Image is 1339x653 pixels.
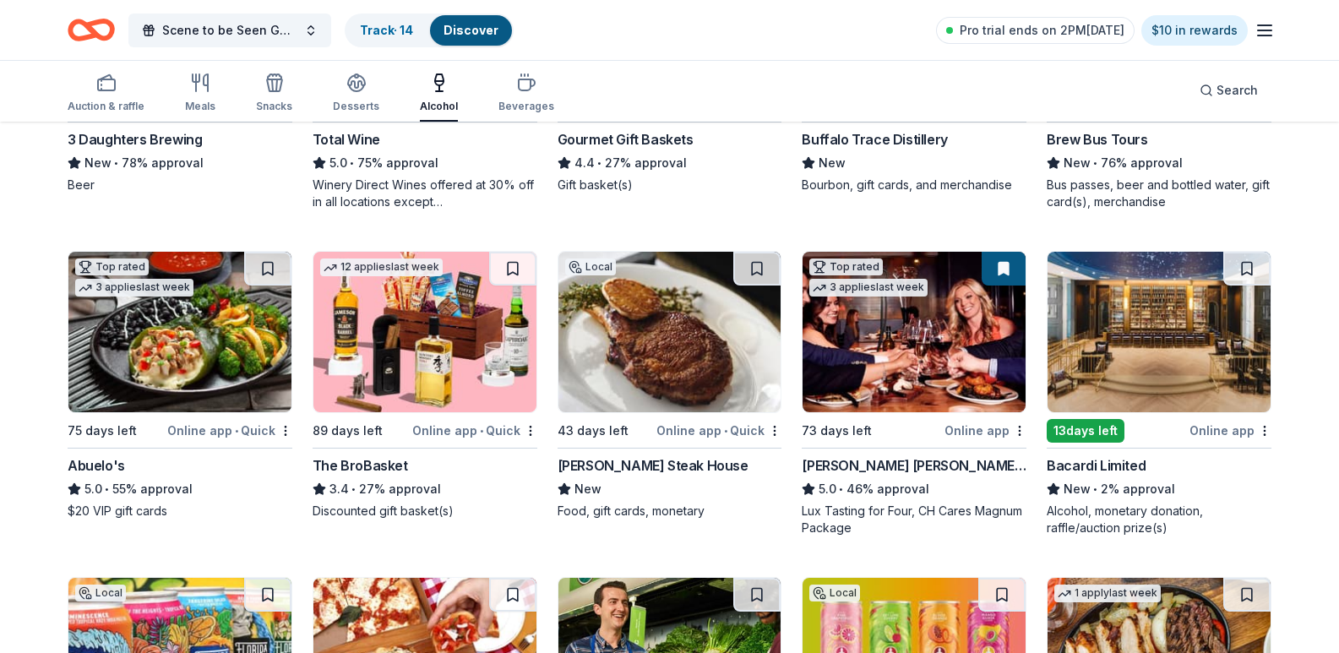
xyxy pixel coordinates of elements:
[68,66,144,122] button: Auction & raffle
[809,585,860,601] div: Local
[84,479,102,499] span: 5.0
[819,479,836,499] span: 5.0
[558,153,782,173] div: 27% approval
[802,479,1026,499] div: 46% approval
[936,17,1135,44] a: Pro trial ends on 2PM[DATE]
[1141,15,1248,46] a: $10 in rewards
[320,258,443,276] div: 12 applies last week
[68,503,292,520] div: $20 VIP gift cards
[802,251,1026,536] a: Image for Cooper's Hawk Winery and RestaurantsTop rated3 applieslast week73 days leftOnline app[P...
[1094,156,1098,170] span: •
[329,153,347,173] span: 5.0
[558,129,694,150] div: Gourmet Gift Baskets
[333,66,379,122] button: Desserts
[802,177,1026,193] div: Bourbon, gift cards, and merchandise
[350,156,354,170] span: •
[420,100,458,113] div: Alcohol
[68,251,292,520] a: Image for Abuelo's Top rated3 applieslast week75 days leftOnline app•QuickAbuelo's5.0•55% approva...
[1047,455,1146,476] div: Bacardi Limited
[558,177,782,193] div: Gift basket(s)
[68,421,137,441] div: 75 days left
[498,100,554,113] div: Beverages
[656,420,781,441] div: Online app Quick
[75,258,149,275] div: Top rated
[574,479,601,499] span: New
[75,279,193,297] div: 3 applies last week
[1189,420,1271,441] div: Online app
[75,585,126,601] div: Local
[256,66,292,122] button: Snacks
[802,455,1026,476] div: [PERSON_NAME] [PERSON_NAME] Winery and Restaurants
[1047,177,1271,210] div: Bus passes, beer and bottled water, gift card(s), merchandise
[333,100,379,113] div: Desserts
[313,252,536,412] img: Image for The BroBasket
[420,66,458,122] button: Alcohol
[313,479,537,499] div: 27% approval
[105,482,109,496] span: •
[313,177,537,210] div: Winery Direct Wines offered at 30% off in all locations except [GEOGRAPHIC_DATA], [GEOGRAPHIC_DAT...
[313,421,383,441] div: 89 days left
[480,424,483,438] span: •
[68,177,292,193] div: Beer
[444,23,498,37] a: Discover
[1064,479,1091,499] span: New
[68,153,292,173] div: 78% approval
[351,482,356,496] span: •
[803,252,1026,412] img: Image for Cooper's Hawk Winery and Restaurants
[185,66,215,122] button: Meals
[68,479,292,499] div: 55% approval
[597,156,601,170] span: •
[162,20,297,41] span: Scene to be Seen Gala
[313,153,537,173] div: 75% approval
[558,421,629,441] div: 43 days left
[809,258,883,275] div: Top rated
[498,66,554,122] button: Beverages
[167,420,292,441] div: Online app Quick
[68,455,125,476] div: Abuelo's
[1064,153,1091,173] span: New
[313,503,537,520] div: Discounted gift basket(s)
[256,100,292,113] div: Snacks
[1217,80,1258,101] span: Search
[1094,482,1098,496] span: •
[558,455,748,476] div: [PERSON_NAME] Steak House
[329,479,349,499] span: 3.4
[235,424,238,438] span: •
[1047,503,1271,536] div: Alcohol, monetary donation, raffle/auction prize(s)
[1047,479,1271,499] div: 2% approval
[68,100,144,113] div: Auction & raffle
[558,252,781,412] img: Image for Shula's Steak House
[313,251,537,520] a: Image for The BroBasket12 applieslast week89 days leftOnline app•QuickThe BroBasket3.4•27% approv...
[1047,251,1271,536] a: Image for Bacardi Limited13days leftOnline appBacardi LimitedNew•2% approvalAlcohol, monetary don...
[68,129,202,150] div: 3 Daughters Brewing
[819,153,846,173] span: New
[558,503,782,520] div: Food, gift cards, monetary
[565,258,616,275] div: Local
[1048,252,1271,412] img: Image for Bacardi Limited
[313,129,380,150] div: Total Wine
[1047,419,1124,443] div: 13 days left
[802,129,947,150] div: Buffalo Trace Distillery
[1054,585,1161,602] div: 1 apply last week
[802,421,872,441] div: 73 days left
[802,503,1026,536] div: Lux Tasting for Four, CH Cares Magnum Package
[84,153,112,173] span: New
[360,23,413,37] a: Track· 14
[68,10,115,50] a: Home
[1186,73,1271,107] button: Search
[1047,129,1147,150] div: Brew Bus Tours
[1047,153,1271,173] div: 76% approval
[840,482,844,496] span: •
[128,14,331,47] button: Scene to be Seen Gala
[574,153,595,173] span: 4.4
[944,420,1026,441] div: Online app
[68,252,291,412] img: Image for Abuelo's
[809,279,928,297] div: 3 applies last week
[185,100,215,113] div: Meals
[724,424,727,438] span: •
[345,14,514,47] button: Track· 14Discover
[313,455,408,476] div: The BroBasket
[960,20,1124,41] span: Pro trial ends on 2PM[DATE]
[412,420,537,441] div: Online app Quick
[114,156,118,170] span: •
